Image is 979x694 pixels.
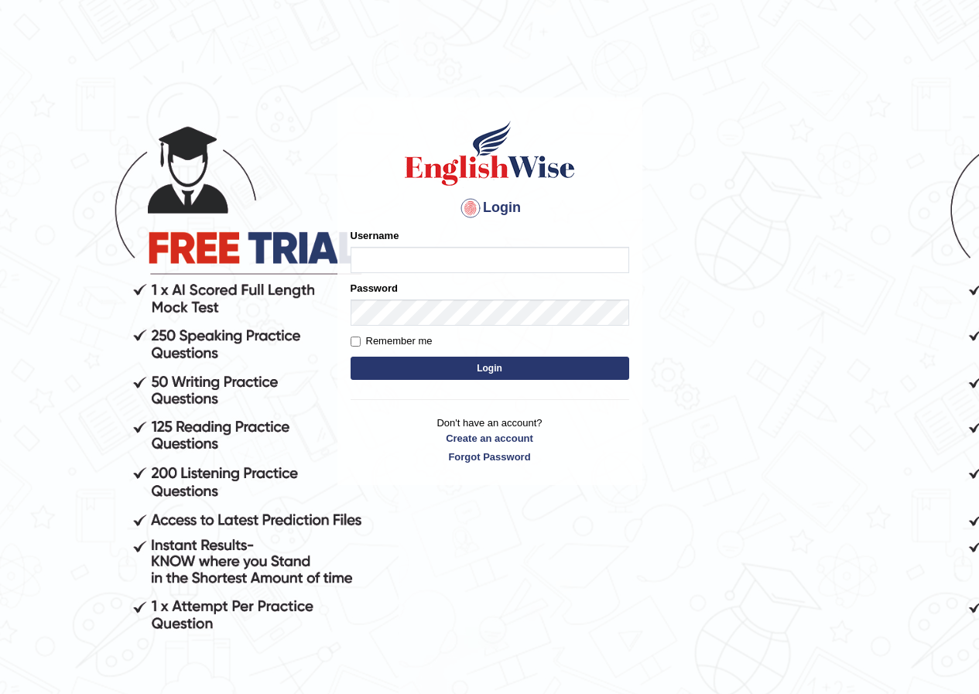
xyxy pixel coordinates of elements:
[351,337,361,347] input: Remember me
[351,357,629,380] button: Login
[351,228,399,243] label: Username
[351,196,629,221] h4: Login
[402,118,578,188] img: Logo of English Wise sign in for intelligent practice with AI
[351,450,629,464] a: Forgot Password
[351,281,398,296] label: Password
[351,333,433,349] label: Remember me
[351,431,629,446] a: Create an account
[351,415,629,463] p: Don't have an account?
